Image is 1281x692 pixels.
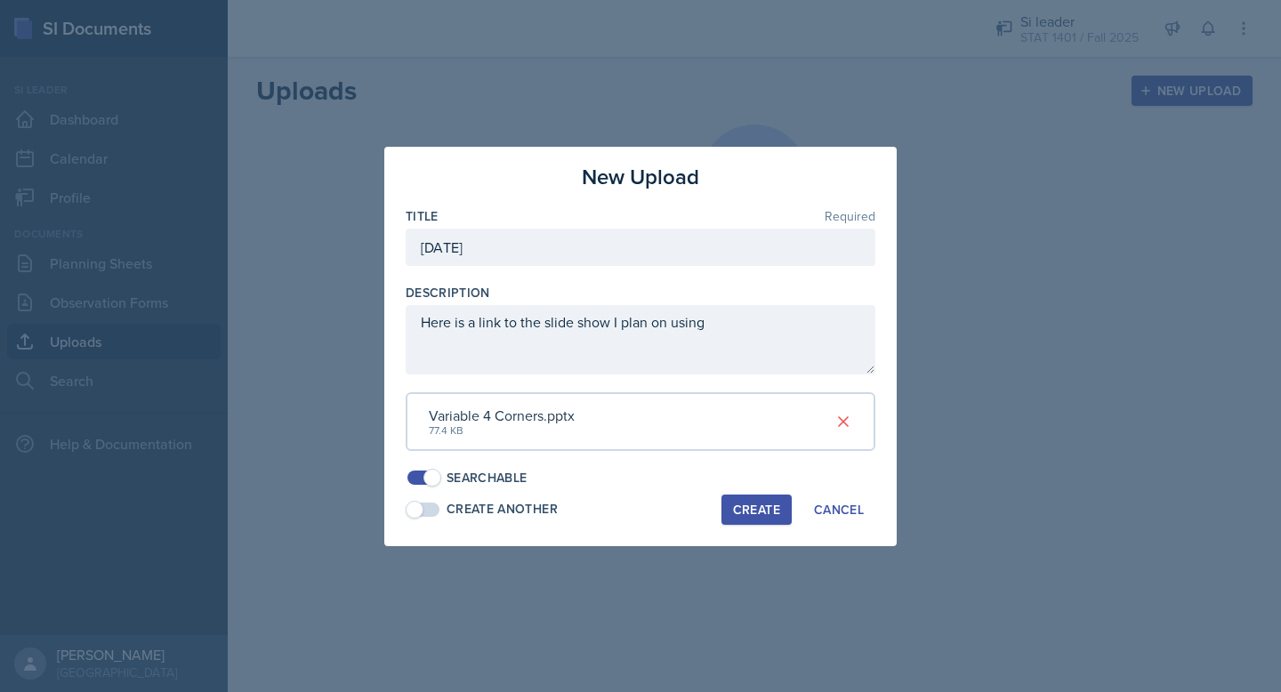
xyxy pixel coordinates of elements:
div: Create Another [447,500,558,519]
div: Cancel [814,503,864,517]
div: Searchable [447,469,528,487]
h3: New Upload [582,161,699,193]
input: Enter title [406,229,875,266]
label: Description [406,284,490,302]
div: 77.4 KB [429,422,575,439]
span: Required [825,210,875,222]
div: Create [733,503,780,517]
div: Variable 4 Corners.pptx [429,405,575,426]
button: Cancel [802,495,875,525]
button: Create [721,495,792,525]
label: Title [406,207,439,225]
